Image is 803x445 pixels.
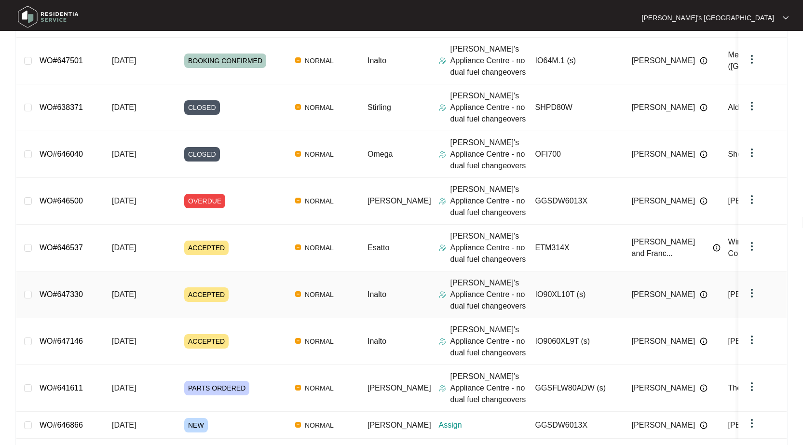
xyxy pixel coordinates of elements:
img: Assigner Icon [439,104,447,111]
span: NORMAL [301,382,338,394]
span: ACCEPTED [184,334,229,349]
td: IO90XL10T (s) [528,271,624,318]
span: NORMAL [301,148,338,160]
td: ETM314X [528,225,624,271]
img: Info icon [700,150,708,158]
span: OVERDUE [184,194,225,208]
span: Inalto [367,290,386,298]
span: ACCEPTED [184,287,229,302]
span: [PERSON_NAME] [632,148,695,160]
img: dropdown arrow [746,381,758,392]
img: Info icon [700,337,708,345]
a: WO#646500 [40,197,83,205]
span: [DATE] [112,103,136,111]
a: WO#647501 [40,56,83,65]
img: dropdown arrow [746,241,758,252]
p: [PERSON_NAME]'s Appliance Centre - no dual fuel changeovers [450,324,528,359]
td: IO9060XL9T (s) [528,318,624,365]
img: Info icon [700,291,708,298]
img: residentia service logo [14,2,82,31]
img: Assigner Icon [439,337,447,345]
span: [DATE] [112,197,136,205]
span: NORMAL [301,195,338,207]
span: [PERSON_NAME] [367,197,431,205]
span: Aldi [728,103,741,111]
p: [PERSON_NAME]'s Appliance Centre - no dual fuel changeovers [450,371,528,405]
span: [DATE] [112,421,136,429]
img: Vercel Logo [295,422,301,428]
span: [PERSON_NAME] [728,421,792,429]
img: dropdown arrow [746,287,758,299]
img: Assigner Icon [439,291,447,298]
a: WO#646537 [40,243,83,252]
td: GGSDW6013X [528,178,624,225]
span: [PERSON_NAME] [728,337,792,345]
p: [PERSON_NAME]'s Appliance Centre - no dual fuel changeovers [450,230,528,265]
span: [DATE] [112,243,136,252]
img: dropdown arrow [783,15,789,20]
td: OFI700 [528,131,624,178]
span: ACCEPTED [184,241,229,255]
td: GGSDW6013X [528,412,624,439]
td: IO64M.1 (s) [528,38,624,84]
span: NORMAL [301,55,338,67]
img: Vercel Logo [295,291,301,297]
span: NORMAL [301,419,338,431]
span: [PERSON_NAME] [367,421,431,429]
span: [DATE] [112,150,136,158]
p: Assign [439,419,528,431]
span: Inalto [367,337,386,345]
span: [DATE] [112,290,136,298]
p: [PERSON_NAME]'s Appliance Centre - no dual fuel changeovers [450,43,528,78]
img: Info icon [713,244,721,252]
span: [DATE] [112,56,136,65]
img: Info icon [700,57,708,65]
img: Assigner Icon [439,150,447,158]
span: [PERSON_NAME] [632,382,695,394]
span: [PERSON_NAME] [728,197,792,205]
span: The Good Guys [728,384,783,392]
span: Esatto [367,243,389,252]
a: WO#646866 [40,421,83,429]
img: Vercel Logo [295,385,301,391]
span: PARTS ORDERED [184,381,249,395]
img: Vercel Logo [295,198,301,203]
span: CLOSED [184,100,220,115]
p: [PERSON_NAME]'s Appliance Centre - no dual fuel changeovers [450,137,528,172]
img: Info icon [700,104,708,111]
span: [PERSON_NAME] [367,384,431,392]
a: WO#641611 [40,384,83,392]
span: NORMAL [301,102,338,113]
img: Assigner Icon [439,57,447,65]
span: Sherridon Homes [728,150,789,158]
a: WO#638371 [40,103,83,111]
p: [PERSON_NAME]'s Appliance Centre - no dual fuel changeovers [450,277,528,312]
p: [PERSON_NAME]'s Appliance Centre - no dual fuel changeovers [450,184,528,218]
span: [DATE] [112,384,136,392]
td: GGSFLW80ADW (s) [528,365,624,412]
span: CLOSED [184,147,220,162]
p: [PERSON_NAME]'s Appliance Centre - no dual fuel changeovers [450,90,528,125]
img: Assigner Icon [439,244,447,252]
span: [PERSON_NAME] [632,55,695,67]
img: dropdown arrow [746,334,758,346]
span: Inalto [367,56,386,65]
a: WO#647146 [40,337,83,345]
span: [PERSON_NAME] [632,419,695,431]
span: [PERSON_NAME] [632,289,695,300]
span: NEW [184,418,208,432]
span: [DATE] [112,337,136,345]
img: dropdown arrow [746,194,758,205]
span: BOOKING CONFIRMED [184,54,266,68]
span: Stirling [367,103,391,111]
img: Vercel Logo [295,104,301,110]
img: Info icon [700,197,708,205]
img: Assigner Icon [439,197,447,205]
img: Info icon [700,384,708,392]
span: Winning Appliances Commercial [728,238,796,257]
a: WO#646040 [40,150,83,158]
img: Vercel Logo [295,338,301,344]
span: [PERSON_NAME] [632,102,695,113]
span: NORMAL [301,242,338,254]
img: dropdown arrow [746,54,758,65]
